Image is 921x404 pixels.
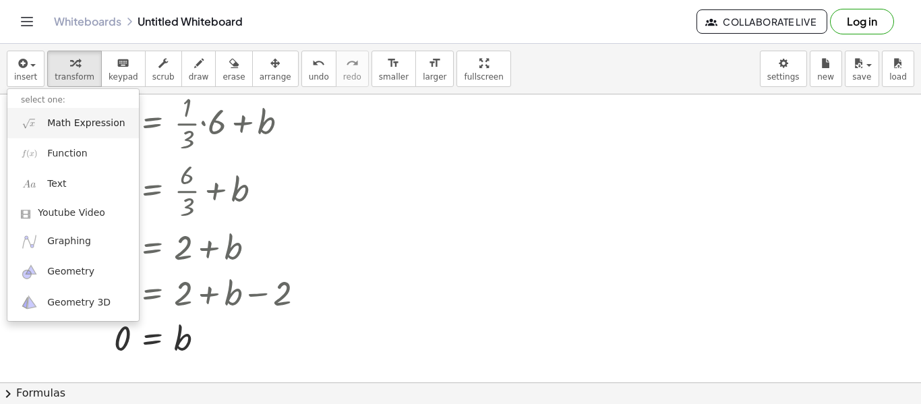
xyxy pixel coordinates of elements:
[109,72,138,82] span: keypad
[21,145,38,162] img: f_x.png
[21,294,38,311] img: ggb-3d.svg
[767,72,800,82] span: settings
[7,92,139,108] li: select one:
[47,51,102,87] button: transform
[387,55,400,71] i: format_size
[7,51,44,87] button: insert
[456,51,510,87] button: fullscreen
[309,72,329,82] span: undo
[117,55,129,71] i: keyboard
[145,51,182,87] button: scrub
[336,51,369,87] button: redoredo
[7,287,139,318] a: Geometry 3D
[14,72,37,82] span: insert
[7,227,139,257] a: Graphing
[47,296,111,310] span: Geometry 3D
[817,72,834,82] span: new
[372,51,416,87] button: format_sizesmaller
[16,11,38,32] button: Toggle navigation
[343,72,361,82] span: redo
[47,147,88,161] span: Function
[222,72,245,82] span: erase
[7,138,139,169] a: Function
[7,169,139,200] a: Text
[152,72,175,82] span: scrub
[47,117,125,130] span: Math Expression
[423,72,446,82] span: larger
[21,176,38,193] img: Aa.png
[696,9,827,34] button: Collaborate Live
[7,257,139,287] a: Geometry
[810,51,842,87] button: new
[7,200,139,227] a: Youtube Video
[830,9,894,34] button: Log in
[54,15,121,28] a: Whiteboards
[7,108,139,138] a: Math Expression
[852,72,871,82] span: save
[428,55,441,71] i: format_size
[101,51,146,87] button: keyboardkeypad
[882,51,914,87] button: load
[346,55,359,71] i: redo
[47,265,94,279] span: Geometry
[21,233,38,250] img: ggb-graphing.svg
[38,206,105,220] span: Youtube Video
[21,115,38,132] img: sqrt_x.png
[55,72,94,82] span: transform
[260,72,291,82] span: arrange
[47,177,66,191] span: Text
[889,72,907,82] span: load
[47,235,91,248] span: Graphing
[708,16,816,28] span: Collaborate Live
[760,51,807,87] button: settings
[312,55,325,71] i: undo
[215,51,252,87] button: erase
[379,72,409,82] span: smaller
[845,51,879,87] button: save
[189,72,209,82] span: draw
[301,51,336,87] button: undoundo
[21,264,38,281] img: ggb-geometry.svg
[464,72,503,82] span: fullscreen
[181,51,216,87] button: draw
[415,51,454,87] button: format_sizelarger
[252,51,299,87] button: arrange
